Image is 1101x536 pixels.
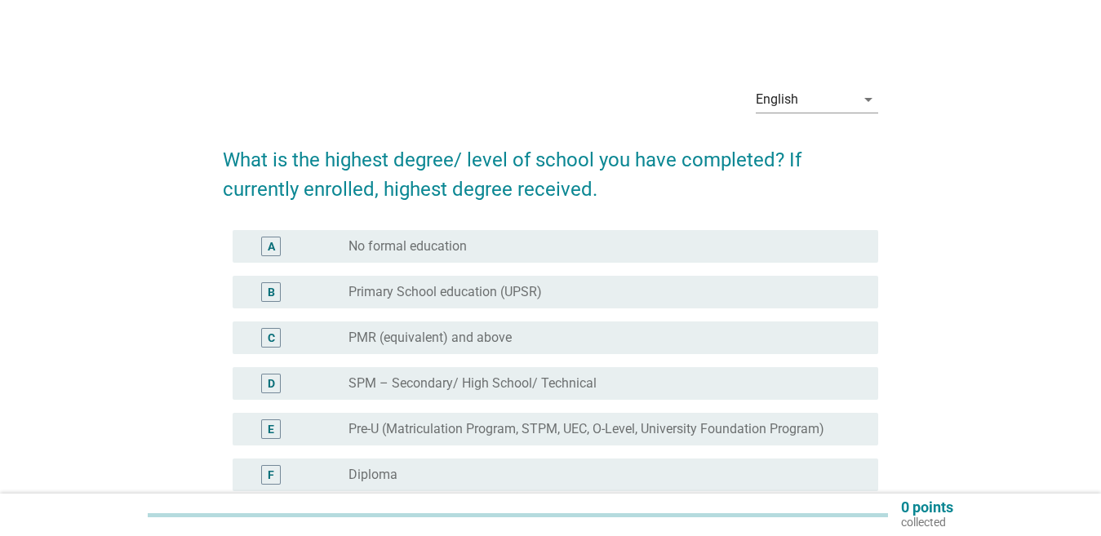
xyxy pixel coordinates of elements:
[349,467,397,483] label: Diploma
[859,90,878,109] i: arrow_drop_down
[268,238,275,255] div: A
[901,500,953,515] p: 0 points
[223,129,878,204] h2: What is the highest degree/ level of school you have completed? If currently enrolled, highest de...
[268,330,275,347] div: C
[349,421,824,437] label: Pre-U (Matriculation Program, STPM, UEC, O-Level, University Foundation Program)
[756,92,798,107] div: English
[268,284,275,301] div: B
[349,238,467,255] label: No formal education
[349,330,512,346] label: PMR (equivalent) and above
[268,467,274,484] div: F
[349,375,597,392] label: SPM – Secondary/ High School/ Technical
[901,515,953,529] p: collected
[349,284,542,300] label: Primary School education (UPSR)
[268,375,275,392] div: D
[268,421,274,438] div: E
